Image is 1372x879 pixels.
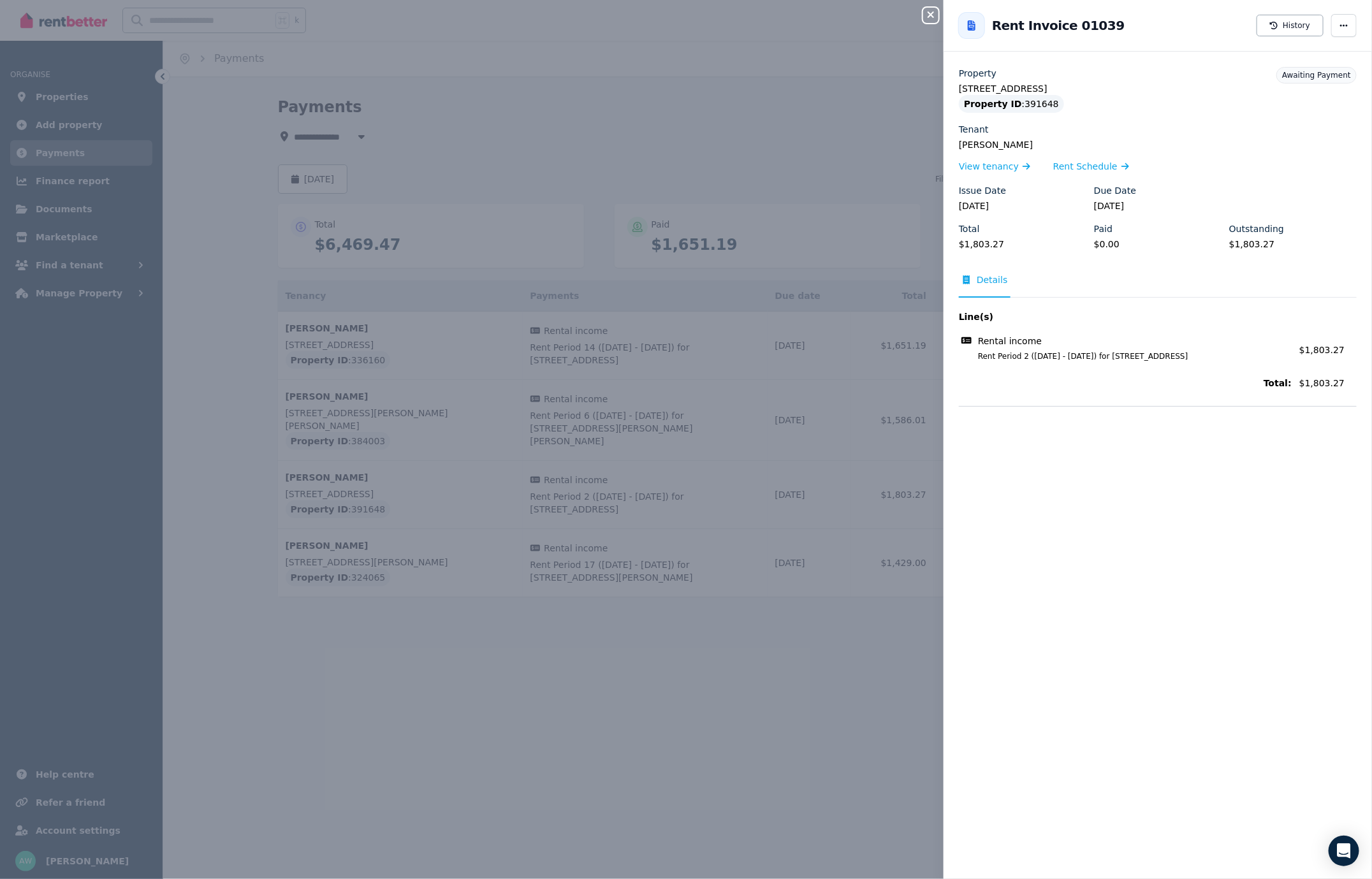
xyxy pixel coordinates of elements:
[1229,222,1284,235] label: Outstanding
[963,351,1292,361] span: Rent Period 2 ([DATE] - [DATE]) for [STREET_ADDRESS]
[1257,15,1324,36] button: History
[959,82,1357,95] legend: [STREET_ADDRESS]
[959,310,1292,323] span: Line(s)
[959,200,1086,212] legend: [DATE]
[977,273,1008,286] span: Details
[964,98,1022,110] span: Property ID
[959,95,1064,113] div: : 391648
[959,160,1030,173] a: View tenancy
[1053,160,1118,173] span: Rent Schedule
[959,377,1292,389] span: Total:
[1094,222,1113,235] label: Paid
[959,123,989,136] label: Tenant
[1053,160,1129,173] a: Rent Schedule
[959,273,1357,298] nav: Tabs
[1094,184,1136,197] label: Due Date
[959,67,996,80] label: Property
[959,222,980,235] label: Total
[959,138,1357,151] legend: [PERSON_NAME]
[959,184,1006,197] label: Issue Date
[978,335,1042,347] span: Rental income
[1094,200,1222,212] legend: [DATE]
[1282,71,1351,80] span: Awaiting Payment
[959,238,1086,251] legend: $1,803.27
[1229,238,1357,251] legend: $1,803.27
[1329,836,1359,866] div: Open Intercom Messenger
[1299,377,1357,389] span: $1,803.27
[1299,345,1345,355] span: $1,803.27
[992,17,1125,34] h2: Rent Invoice 01039
[1094,238,1222,251] legend: $0.00
[959,160,1019,173] span: View tenancy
